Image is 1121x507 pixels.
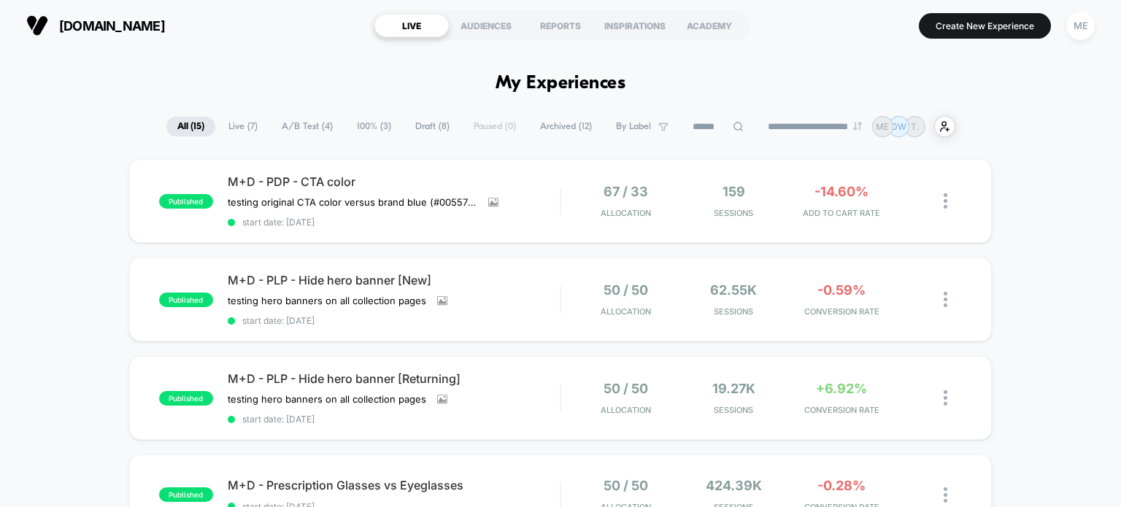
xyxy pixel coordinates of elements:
img: Visually logo [26,15,48,36]
span: testing hero banners on all collection pages [228,393,426,405]
span: -0.59% [817,282,866,298]
img: close [944,390,947,406]
div: LIVE [374,14,449,37]
span: testing hero banners on all collection pages [228,295,426,306]
span: 50 / 50 [604,282,648,298]
div: ME [1066,12,1095,40]
img: close [944,193,947,209]
span: CONVERSION RATE [791,306,892,317]
button: [DOMAIN_NAME] [22,14,169,37]
div: ACADEMY [672,14,747,37]
span: published [159,293,213,307]
span: 62.55k [710,282,757,298]
span: Live ( 7 ) [217,117,269,136]
span: A/B Test ( 4 ) [271,117,344,136]
span: start date: [DATE] [228,315,560,326]
span: +6.92% [816,381,867,396]
span: start date: [DATE] [228,414,560,425]
h1: My Experiences [496,73,626,94]
span: By Label [616,121,651,132]
span: [DOMAIN_NAME] [59,18,165,34]
span: 19.27k [712,381,755,396]
span: Sessions [683,405,784,415]
span: 424.39k [706,478,762,493]
span: 67 / 33 [604,184,648,199]
img: close [944,292,947,307]
span: M+D - PLP - Hide hero banner [Returning] [228,371,560,386]
span: 100% ( 3 ) [346,117,402,136]
div: INSPIRATIONS [598,14,672,37]
button: ME [1062,11,1099,41]
span: Allocation [601,208,651,218]
img: close [944,487,947,503]
div: AUDIENCES [449,14,523,37]
span: testing original CTA color versus brand blue (#005577) versus brand [PERSON_NAME] (#d94d2b) [228,196,477,208]
span: 50 / 50 [604,478,648,493]
span: published [159,391,213,406]
span: 159 [723,184,745,199]
button: Create New Experience [919,13,1051,39]
span: Allocation [601,405,651,415]
span: Sessions [683,208,784,218]
span: M+D - Prescription Glasses vs Eyeglasses [228,478,560,492]
div: REPORTS [523,14,598,37]
span: All ( 15 ) [166,117,215,136]
img: end [853,122,862,131]
span: ADD TO CART RATE [791,208,892,218]
p: DW [891,121,906,132]
span: 50 / 50 [604,381,648,396]
span: M+D - PDP - CTA color [228,174,560,189]
span: published [159,487,213,502]
p: T. [911,121,919,132]
span: Draft ( 8 ) [404,117,461,136]
span: start date: [DATE] [228,217,560,228]
span: -14.60% [814,184,868,199]
span: Sessions [683,306,784,317]
span: -0.28% [817,478,866,493]
span: M+D - PLP - Hide hero banner [New] [228,273,560,287]
p: ME [876,121,889,132]
span: Archived ( 12 ) [529,117,603,136]
span: CONVERSION RATE [791,405,892,415]
span: Allocation [601,306,651,317]
span: published [159,194,213,209]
